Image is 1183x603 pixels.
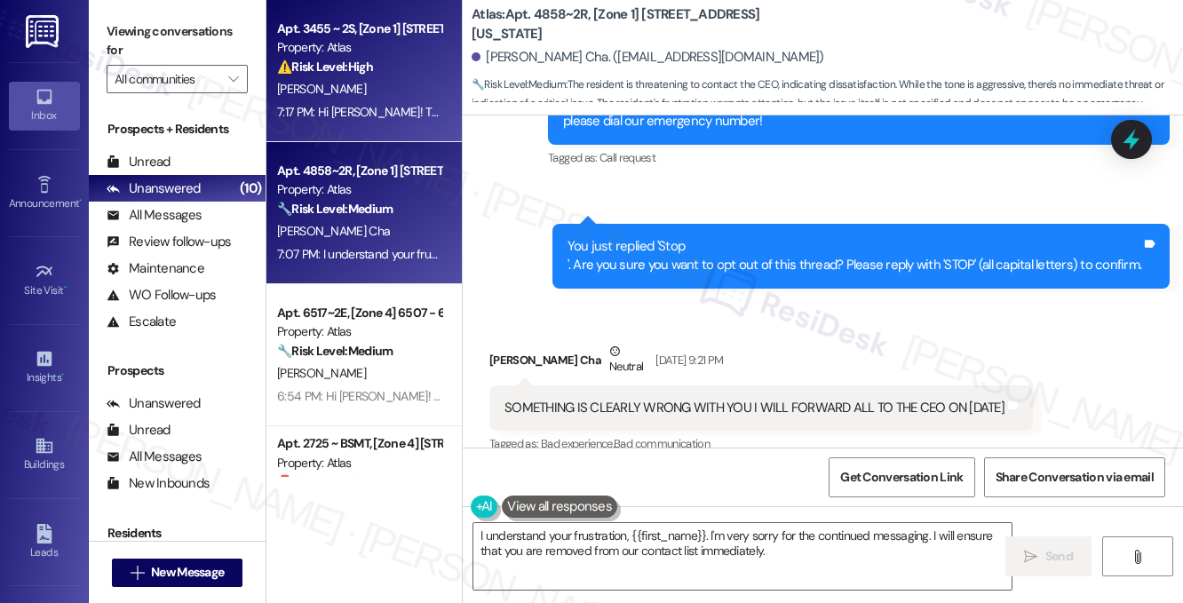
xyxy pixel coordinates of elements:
span: Call request [599,150,655,165]
div: Unanswered [107,394,201,413]
a: Buildings [9,431,80,479]
i:  [131,566,144,580]
div: Tagged as: [548,145,1170,171]
label: Viewing conversations for [107,18,248,65]
div: Apt. 6517~2E, [Zone 4] 6507 - 6519 S [US_STATE] [277,304,441,322]
span: New Message [151,563,224,582]
span: • [61,369,64,381]
div: Escalate [107,313,176,331]
div: WO Follow-ups [107,286,216,305]
button: Get Conversation Link [829,457,974,497]
span: : The resident is threatening to contact the CEO, indicating dissatisfaction. While the tone is a... [472,75,1183,114]
div: All Messages [107,206,202,225]
div: Unread [107,421,171,440]
div: 6:54 PM: Hi [PERSON_NAME]! Thank you for acknowledging my last message. Please feel free to send ... [277,388,1101,404]
div: New Inbounds [107,474,210,493]
div: Property: Atlas [277,322,441,341]
button: Share Conversation via email [984,457,1165,497]
div: Maintenance [107,259,204,278]
span: Bad communication [614,436,710,451]
i:  [1024,550,1037,564]
strong: 🔧 Risk Level: Medium [472,77,566,91]
strong: 🚨 Risk Level: Highest [277,473,390,489]
div: Prospects + Residents [89,120,266,139]
input: All communities [115,65,219,93]
div: 7:07 PM: I understand your frustration, [PERSON_NAME]. I'm very sorry for the continued messaging... [277,246,1137,262]
div: Review follow-ups [107,233,231,251]
div: All Messages [107,448,202,466]
div: Property: Atlas [277,454,441,472]
span: Share Conversation via email [996,468,1154,487]
span: Get Conversation Link [840,468,963,487]
div: (10) [235,175,266,202]
a: Insights • [9,344,80,392]
div: Unread [107,153,171,171]
div: Neutral [606,342,647,379]
textarea: I understand your frustration, {{first_name}}. I'm very sorry for the continued messaging. I will... [473,523,1012,590]
span: [PERSON_NAME] [277,365,366,381]
div: Property: Atlas [277,180,441,199]
a: Inbox [9,82,80,130]
div: [PERSON_NAME] Cha [489,342,1033,385]
span: Bad experience , [541,436,614,451]
div: Prospects [89,361,266,380]
span: • [64,282,67,294]
div: Apt. 2725 ~ BSMT, [Zone 4] [STREET_ADDRESS] [277,434,441,453]
strong: 🔧 Risk Level: Medium [277,343,393,359]
div: [DATE] 9:21 PM [651,351,723,369]
b: Atlas: Apt. 4858~2R, [Zone 1] [STREET_ADDRESS][US_STATE] [472,5,827,44]
strong: ⚠️ Risk Level: High [277,59,373,75]
strong: 🔧 Risk Level: Medium [277,201,393,217]
div: [PERSON_NAME] Cha. ([EMAIL_ADDRESS][DOMAIN_NAME]) [472,48,824,67]
button: New Message [112,559,243,587]
div: You just replied 'Stop '. Are you sure you want to opt out of this thread? Please reply with 'STO... [568,237,1142,275]
div: SOMETHING IS CLEARLY WRONG WITH YOU I WILL FORWARD ALL TO THE CEO ON [DATE] [504,399,1004,417]
span: • [79,194,82,207]
div: Residents [89,524,266,543]
button: Send [1005,536,1092,576]
i:  [1131,550,1144,564]
div: Tagged as: [489,431,1033,456]
div: Apt. 4858~2R, [Zone 1] [STREET_ADDRESS][US_STATE] [277,162,441,180]
div: Apt. 3455 ~ 2S, [Zone 1] [STREET_ADDRESS] [277,20,441,38]
a: Site Visit • [9,257,80,305]
img: ResiDesk Logo [26,15,62,48]
span: [PERSON_NAME] [277,81,366,97]
i:  [228,72,238,86]
span: [PERSON_NAME] Cha [277,223,390,239]
span: Send [1045,547,1073,566]
div: Property: Atlas [277,38,441,57]
div: Unanswered [107,179,201,198]
a: Leads [9,519,80,567]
